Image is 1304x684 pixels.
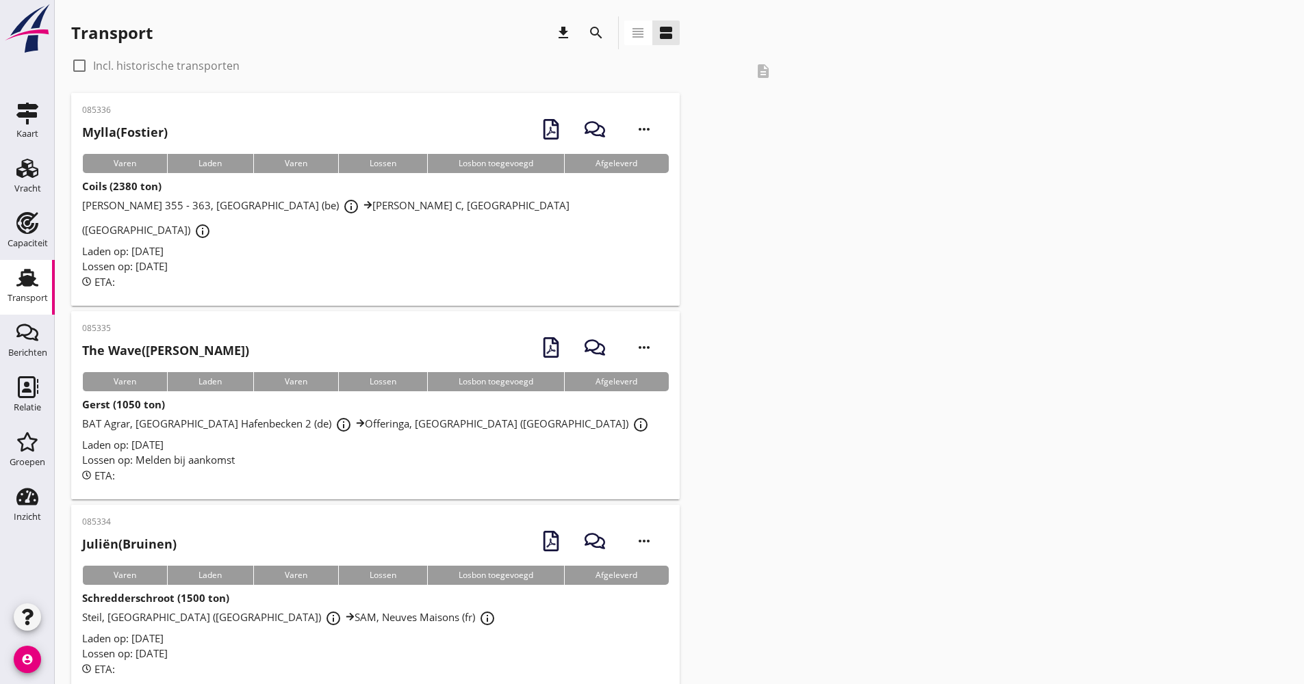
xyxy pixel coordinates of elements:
[564,566,668,585] div: Afgeleverd
[427,372,564,391] div: Losbon toegevoegd
[82,123,168,142] h2: (Fostier)
[632,417,649,433] i: info_outline
[253,566,338,585] div: Varen
[82,516,177,528] p: 085334
[167,566,253,585] div: Laden
[82,341,249,360] h2: ([PERSON_NAME])
[194,223,211,239] i: info_outline
[82,631,164,645] span: Laden op: [DATE]
[625,522,663,560] i: more_horiz
[82,198,570,237] span: [PERSON_NAME] 355 - 363, [GEOGRAPHIC_DATA] (be) [PERSON_NAME] C, [GEOGRAPHIC_DATA] ([GEOGRAPHIC_D...
[82,536,118,552] strong: Juliën
[8,293,48,302] div: Transport
[325,610,342,627] i: info_outline
[82,566,167,585] div: Varen
[8,239,48,248] div: Capaciteit
[93,59,240,73] label: Incl. historische transporten
[253,154,338,173] div: Varen
[479,610,496,627] i: info_outline
[625,110,663,148] i: more_horiz
[71,22,153,44] div: Transport
[427,566,564,585] div: Losbon toegevoegd
[82,179,162,193] strong: Coils (2380 ton)
[8,348,47,357] div: Berichten
[82,124,116,140] strong: Mylla
[71,93,680,306] a: 085336Mylla(Fostier)VarenLadenVarenLossenLosbon toegevoegdAfgeleverdCoils (2380 ton)[PERSON_NAME]...
[343,198,359,215] i: info_outline
[82,535,177,553] h2: (Bruinen)
[14,403,41,412] div: Relatie
[82,372,167,391] div: Varen
[167,372,253,391] div: Laden
[82,646,168,660] span: Lossen op: [DATE]
[82,154,167,173] div: Varen
[82,104,168,116] p: 085336
[82,259,168,273] span: Lossen op: [DATE]
[14,184,41,193] div: Vracht
[82,438,164,451] span: Laden op: [DATE]
[588,25,604,41] i: search
[82,591,229,605] strong: Schredderschroot (1500 ton)
[427,154,564,173] div: Losbon toegevoegd
[338,566,427,585] div: Lossen
[555,25,572,41] i: download
[94,662,115,676] span: ETA:
[82,397,165,411] strong: Gerst (1050 ton)
[564,154,668,173] div: Afgeleverd
[82,417,653,430] span: BAT Agrar, [GEOGRAPHIC_DATA] Hafenbecken 2 (de) Offeringa, [GEOGRAPHIC_DATA] ([GEOGRAPHIC_DATA])
[82,610,500,624] span: Steil, [GEOGRAPHIC_DATA] ([GEOGRAPHIC_DATA]) SAM, Neuves Maisons (fr)
[82,244,164,258] span: Laden op: [DATE]
[253,372,338,391] div: Varen
[564,372,668,391] div: Afgeleverd
[335,417,352,433] i: info_outline
[658,25,674,41] i: view_agenda
[625,328,663,367] i: more_horiz
[82,342,142,358] strong: The Wave
[338,154,427,173] div: Lossen
[10,458,45,466] div: Groepen
[14,512,41,521] div: Inzicht
[14,646,41,673] i: account_circle
[16,129,38,138] div: Kaart
[630,25,646,41] i: view_headline
[82,322,249,334] p: 085335
[338,372,427,391] div: Lossen
[71,311,680,499] a: 085335The Wave([PERSON_NAME])VarenLadenVarenLossenLosbon toegevoegdAfgeleverdGerst (1050 ton)BAT ...
[167,154,253,173] div: Laden
[3,3,52,54] img: logo-small.a267ee39.svg
[82,453,235,466] span: Lossen op: Melden bij aankomst
[94,469,115,482] span: ETA:
[94,275,115,289] span: ETA:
